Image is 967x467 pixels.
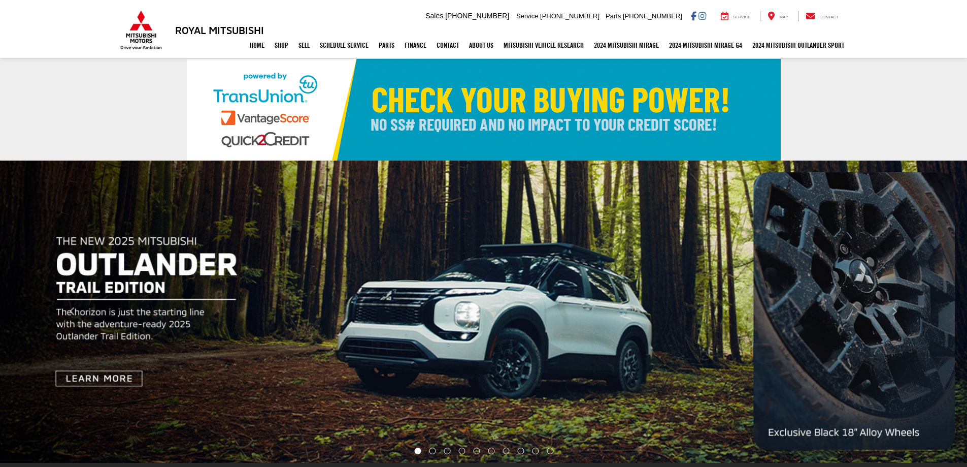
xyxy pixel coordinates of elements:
[713,11,758,21] a: Service
[623,12,682,20] span: [PHONE_NUMBER]
[747,33,849,58] a: 2024 Mitsubishi Outlander SPORT
[779,15,788,19] span: Map
[445,12,509,20] span: [PHONE_NUMBER]
[691,12,696,20] a: Facebook: Click to visit our Facebook page
[374,33,399,58] a: Parts: Opens in a new tab
[606,12,621,20] span: Parts
[547,448,553,454] li: Go to slide number 10.
[822,181,967,443] button: Click to view next picture.
[429,448,436,454] li: Go to slide number 2.
[532,448,539,454] li: Go to slide number 9.
[589,33,664,58] a: 2024 Mitsubishi Mirage
[293,33,315,58] a: Sell
[464,33,498,58] a: About Us
[488,448,494,454] li: Go to slide number 6.
[444,448,451,454] li: Go to slide number 3.
[733,15,751,19] span: Service
[503,448,509,454] li: Go to slide number 7.
[118,10,164,50] img: Mitsubishi
[517,448,524,454] li: Go to slide number 8.
[698,12,706,20] a: Instagram: Click to visit our Instagram page
[315,33,374,58] a: Schedule Service: Opens in a new tab
[664,33,747,58] a: 2024 Mitsubishi Mirage G4
[498,33,589,58] a: Mitsubishi Vehicle Research
[425,12,443,20] span: Sales
[187,59,781,161] img: Check Your Buying Power
[431,33,464,58] a: Contact
[459,448,465,454] li: Go to slide number 4.
[760,11,795,21] a: Map
[399,33,431,58] a: Finance
[798,11,847,21] a: Contact
[270,33,293,58] a: Shop
[516,12,538,20] span: Service
[819,15,839,19] span: Contact
[175,24,264,36] h3: Royal Mitsubishi
[245,33,270,58] a: Home
[540,12,599,20] span: [PHONE_NUMBER]
[474,448,480,454] li: Go to slide number 5.
[414,448,421,454] li: Go to slide number 1.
